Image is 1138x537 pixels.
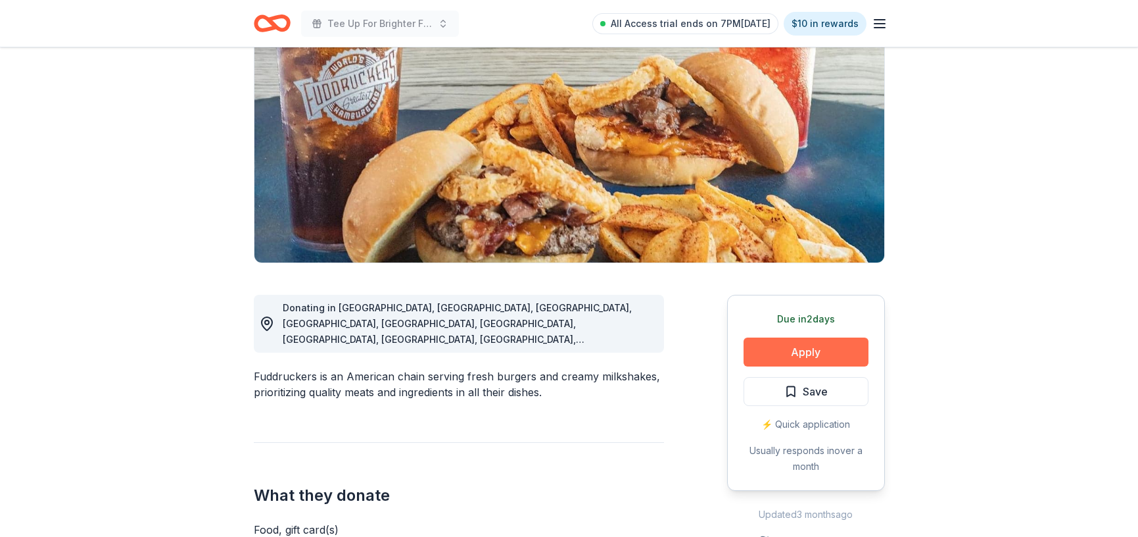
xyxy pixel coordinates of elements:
span: Donating in [GEOGRAPHIC_DATA], [GEOGRAPHIC_DATA], [GEOGRAPHIC_DATA], [GEOGRAPHIC_DATA], [GEOGRAPH... [283,302,632,408]
h2: What they donate [254,485,664,506]
span: Save [803,383,828,400]
div: Updated 3 months ago [727,507,885,523]
div: Fuddruckers is an American chain serving fresh burgers and creamy milkshakes, prioritizing qualit... [254,369,664,400]
span: Tee Up For Brighter Futures [327,16,433,32]
img: Image for Fuddruckers [254,11,884,263]
div: Due in 2 days [744,311,868,327]
button: Apply [744,338,868,367]
button: Save [744,377,868,406]
a: All Access trial ends on 7PM[DATE] [592,13,778,34]
a: Home [254,8,291,39]
a: $10 in rewards [784,12,866,36]
div: Usually responds in over a month [744,443,868,474]
div: ⚡️ Quick application [744,417,868,432]
button: Tee Up For Brighter Futures [301,11,459,37]
span: All Access trial ends on 7PM[DATE] [611,16,771,32]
